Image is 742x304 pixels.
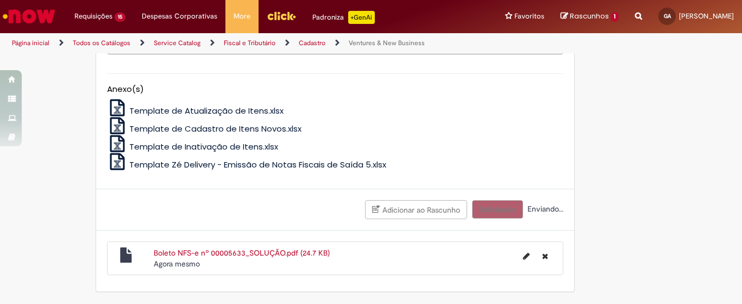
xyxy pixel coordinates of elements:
[12,39,49,47] a: Página inicial
[73,39,130,47] a: Todos os Catálogos
[561,11,619,22] a: Rascunhos
[611,12,619,22] span: 1
[129,105,284,116] span: Template de Atualização de Itens.xlsx
[312,11,375,24] div: Padroniza
[348,11,375,24] p: +GenAi
[107,105,284,116] a: Template de Atualização de Itens.xlsx
[525,204,563,214] span: Enviando...
[107,85,563,94] h5: Anexo(s)
[129,123,301,134] span: Template de Cadastro de Itens Novos.xlsx
[299,39,325,47] a: Cadastro
[154,259,200,269] time: 29/09/2025 15:41:59
[107,123,302,134] a: Template de Cadastro de Itens Novos.xlsx
[107,141,279,152] a: Template de Inativação de Itens.xlsx
[679,11,734,21] span: [PERSON_NAME]
[267,8,296,24] img: click_logo_yellow_360x200.png
[664,13,671,20] span: GA
[142,11,217,22] span: Despesas Corporativas
[154,259,200,269] span: Agora mesmo
[107,159,387,170] a: Template Zé Delivery - Emissão de Notas Fiscais de Saída 5.xlsx
[234,11,250,22] span: More
[349,39,425,47] a: Ventures & New Business
[115,13,125,22] span: 15
[224,39,275,47] a: Fiscal e Tributário
[129,141,278,152] span: Template de Inativação de Itens.xlsx
[536,247,555,265] button: Excluir Boleto NFS-e nº 00005633_SOLUÇÃO.pdf
[154,39,200,47] a: Service Catalog
[570,11,609,21] span: Rascunhos
[517,247,536,265] button: Editar nome de arquivo Boleto NFS-e nº 00005633_SOLUÇÃO.pdf
[514,11,544,22] span: Favoritos
[154,248,330,258] a: Boleto NFS-e nº 00005633_SOLUÇÃO.pdf (24.7 KB)
[1,5,57,27] img: ServiceNow
[129,159,386,170] span: Template Zé Delivery - Emissão de Notas Fiscais de Saída 5.xlsx
[74,11,112,22] span: Requisições
[8,33,487,53] ul: Trilhas de página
